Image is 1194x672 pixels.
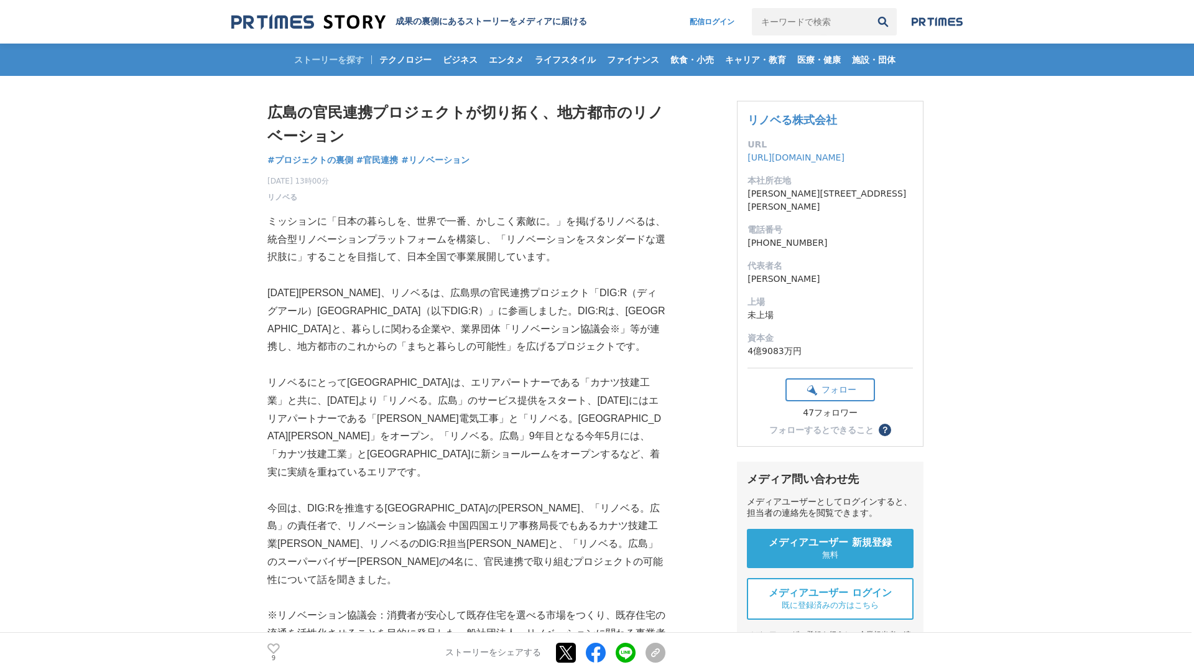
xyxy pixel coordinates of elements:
p: ミッションに「日本の暮らしを、世界で一番、かしこく素敵に。」を掲げるリノベるは、統合型リノベーションプラットフォームを構築し、「リノベーションをスタンダードな選択肢に」することを目指して、日本全... [267,213,665,266]
dd: 4億9083万円 [747,345,913,358]
img: prtimes [912,17,963,27]
div: メディアユーザーとしてログインすると、担当者の連絡先を閲覧できます。 [747,497,914,519]
span: メディアユーザー ログイン [769,587,892,600]
a: エンタメ [484,44,529,76]
h2: 成果の裏側にあるストーリーをメディアに届ける [396,16,587,27]
dt: 代表者名 [747,259,913,273]
span: 無料 [822,549,838,561]
a: キャリア・教育 [720,44,791,76]
img: 成果の裏側にあるストーリーをメディアに届ける [231,14,386,30]
dt: 電話番号 [747,223,913,236]
dd: [PHONE_NUMBER] [747,236,913,250]
a: リノベる株式会社 [747,113,837,126]
p: ※リノベーション協議会：消費者が安心して既存住宅を選べる市場をつくり、既存住宅の流通を活性化させることを目的に発足した一般社団法人。リノベーションに関わる事業者737社（カナツ技建工業とリノベる... [267,607,665,660]
span: ビジネス [438,54,483,65]
span: キャリア・教育 [720,54,791,65]
dt: 資本金 [747,332,913,345]
input: キーワードで検索 [752,8,869,35]
div: フォローするとできること [769,426,874,434]
span: #リノベーション [401,154,470,166]
span: [DATE] 13時00分 [267,175,329,187]
dd: [PERSON_NAME] [747,273,913,286]
span: エンタメ [484,54,529,65]
a: 成果の裏側にあるストーリーをメディアに届ける 成果の裏側にあるストーリーをメディアに届ける [231,14,587,30]
p: 今回は、DIG:Rを推進する[GEOGRAPHIC_DATA]の[PERSON_NAME]、「リノベる。広島」の責任者で、リノベーション協議会 中国四国エリア事務局長でもあるカナツ技建工業[PE... [267,500,665,589]
p: [DATE][PERSON_NAME]、リノベるは、広島県の官民連携プロジェクト「DIG:R（ディグアール）[GEOGRAPHIC_DATA]（以下DIG:R）」に参画しました。DIG:Rは、[... [267,284,665,356]
dt: 上場 [747,296,913,309]
div: 47フォロワー [785,408,875,419]
span: #プロジェクトの裏側 [267,154,353,166]
button: ？ [879,424,891,436]
a: ライフスタイル [530,44,601,76]
a: #リノベーション [401,154,470,167]
dd: [PERSON_NAME][STREET_ADDRESS][PERSON_NAME] [747,187,913,213]
span: ライフスタイル [530,54,601,65]
a: メディアユーザー ログイン 既に登録済みの方はこちら [747,578,914,620]
div: メディア問い合わせ先 [747,472,914,487]
span: 飲食・小売 [665,54,719,65]
p: 9 [267,655,280,661]
a: リノベる [267,192,297,203]
dt: URL [747,138,913,151]
a: ビジネス [438,44,483,76]
a: メディアユーザー 新規登録 無料 [747,529,914,568]
span: 既に登録済みの方はこちら [782,600,879,611]
a: テクノロジー [374,44,437,76]
span: #官民連携 [356,154,399,166]
button: 検索 [869,8,897,35]
span: 施設・団体 [847,54,900,65]
a: ファイナンス [602,44,664,76]
p: ストーリーをシェアする [445,647,541,658]
a: 医療・健康 [792,44,846,76]
dt: 本社所在地 [747,174,913,187]
span: ？ [881,426,889,434]
a: 施設・団体 [847,44,900,76]
span: メディアユーザー 新規登録 [769,536,892,549]
dd: 未上場 [747,309,913,322]
a: #プロジェクトの裏側 [267,154,353,167]
h1: 広島の官民連携プロジェクトが切り拓く、地方都市のリノベーション [267,101,665,149]
span: ファイナンス [602,54,664,65]
span: 医療・健康 [792,54,846,65]
a: 配信ログイン [677,8,747,35]
a: [URL][DOMAIN_NAME] [747,152,845,162]
a: 飲食・小売 [665,44,719,76]
span: テクノロジー [374,54,437,65]
button: フォロー [785,378,875,401]
p: リノベるにとって[GEOGRAPHIC_DATA]は、エリアパートナーである「カナツ技建工業」と共に、[DATE]より「リノベる。広島」のサービス提供をスタート、[DATE]にはエリアパートナー... [267,374,665,482]
a: #官民連携 [356,154,399,167]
